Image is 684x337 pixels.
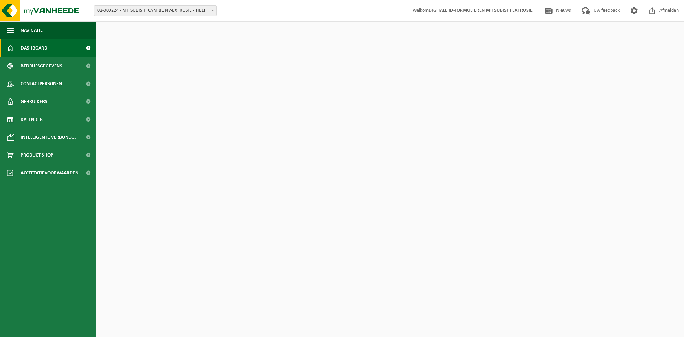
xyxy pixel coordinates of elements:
[429,8,533,13] strong: DIGITALE ID-FORMULIEREN MITSUBISHI EXTRUSIE
[21,146,53,164] span: Product Shop
[21,111,43,128] span: Kalender
[21,75,62,93] span: Contactpersonen
[21,128,76,146] span: Intelligente verbond...
[21,93,47,111] span: Gebruikers
[21,39,47,57] span: Dashboard
[21,57,62,75] span: Bedrijfsgegevens
[94,5,217,16] span: 02-009224 - MITSUBISHI CAM BE NV-EXTRUSIE - TIELT
[21,21,43,39] span: Navigatie
[94,6,216,16] span: 02-009224 - MITSUBISHI CAM BE NV-EXTRUSIE - TIELT
[21,164,78,182] span: Acceptatievoorwaarden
